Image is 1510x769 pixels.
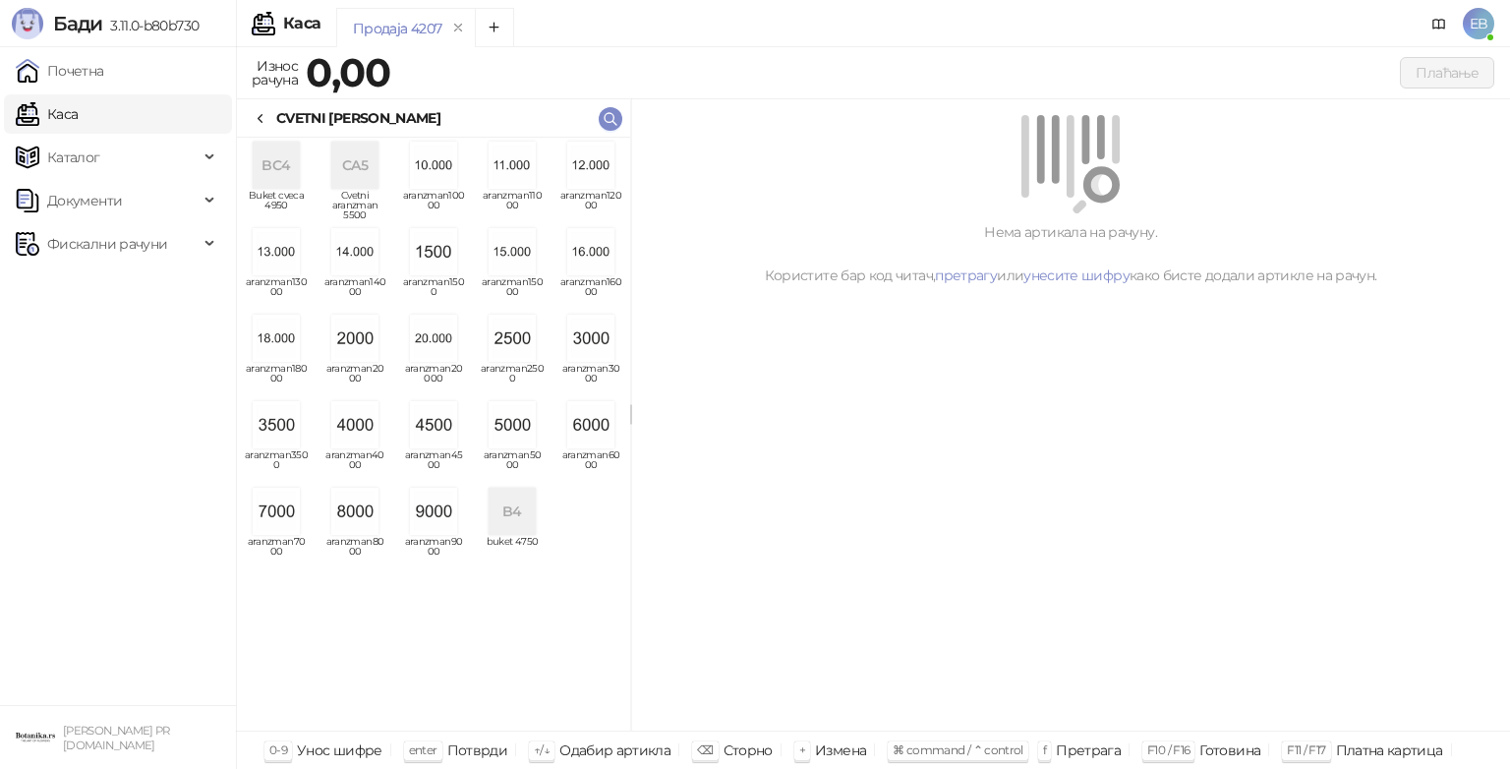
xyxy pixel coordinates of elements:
span: aranzman20000 [402,364,465,393]
a: Каса [16,94,78,134]
span: aranzman2000 [323,364,386,393]
span: 3.11.0-b80b730 [102,17,199,34]
img: Slika [331,488,378,535]
span: f [1043,742,1046,757]
span: Бади [53,12,102,35]
div: Одабир артикла [559,738,670,763]
span: Cvetni aranzman 5500 [323,191,386,220]
img: Slika [410,228,457,275]
span: F11 / F17 [1287,742,1325,757]
span: aranzman12000 [559,191,622,220]
span: + [799,742,805,757]
a: претрагу [935,266,997,284]
span: aranzman13000 [245,277,308,307]
img: Slika [567,401,614,448]
span: aranzman4000 [323,450,386,480]
span: aranzman14000 [323,277,386,307]
button: Add tab [475,8,514,47]
div: BC4 [253,142,300,189]
div: Продаја 4207 [353,18,441,39]
span: EB [1463,8,1494,39]
div: B4 [489,488,536,535]
span: ⌫ [697,742,713,757]
img: Slika [489,315,536,362]
div: Износ рачуна [248,53,302,92]
span: aranzman11000 [481,191,544,220]
div: Измена [815,738,866,763]
div: Претрага [1056,738,1121,763]
div: Каса [283,16,320,31]
span: Фискални рачуни [47,224,167,264]
a: унесите шифру [1023,266,1130,284]
span: aranzman3000 [559,364,622,393]
span: ↑/↓ [534,742,550,757]
img: Slika [331,315,378,362]
span: aranzman15000 [481,277,544,307]
div: CA5 [331,142,378,189]
img: Slika [253,488,300,535]
div: Нема артикала на рачуну. Користите бар код читач, или како бисте додали артикле на рачун. [655,221,1486,286]
div: grid [237,138,630,731]
img: 64x64-companyLogo-0e2e8aaa-0bd2-431b-8613-6e3c65811325.png [16,718,55,757]
img: Slika [567,142,614,189]
img: Slika [410,142,457,189]
span: Каталог [47,138,100,177]
a: Документација [1423,8,1455,39]
span: aranzman8000 [323,537,386,566]
span: aranzman5000 [481,450,544,480]
div: Сторно [724,738,773,763]
img: Slika [567,315,614,362]
span: aranzman7000 [245,537,308,566]
span: F10 / F16 [1147,742,1190,757]
img: Slika [410,401,457,448]
button: remove [445,20,471,36]
button: Плаћање [1400,57,1494,89]
span: Документи [47,181,122,220]
div: Платна картица [1336,738,1443,763]
strong: 0,00 [306,48,390,96]
span: aranzman6000 [559,450,622,480]
span: aranzman18000 [245,364,308,393]
img: Slika [489,401,536,448]
img: Slika [489,228,536,275]
span: aranzman4500 [402,450,465,480]
img: Slika [410,488,457,535]
span: aranzman10000 [402,191,465,220]
img: Slika [253,228,300,275]
span: aranzman1500 [402,277,465,307]
div: CVETNI [PERSON_NAME] [276,107,440,129]
span: enter [409,742,437,757]
span: aranzman3500 [245,450,308,480]
img: Slika [567,228,614,275]
span: ⌘ command / ⌃ control [893,742,1023,757]
img: Slika [253,401,300,448]
img: Logo [12,8,43,39]
div: Унос шифре [297,738,382,763]
a: Почетна [16,51,104,90]
img: Slika [489,142,536,189]
span: Buket cveca 4950 [245,191,308,220]
div: Готовина [1199,738,1260,763]
span: 0-9 [269,742,287,757]
span: aranzman9000 [402,537,465,566]
span: aranzman2500 [481,364,544,393]
img: Slika [253,315,300,362]
small: [PERSON_NAME] PR [DOMAIN_NAME] [63,724,170,752]
span: aranzman16000 [559,277,622,307]
span: buket 4750 [481,537,544,566]
img: Slika [331,228,378,275]
img: Slika [331,401,378,448]
img: Slika [410,315,457,362]
div: Потврди [447,738,508,763]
